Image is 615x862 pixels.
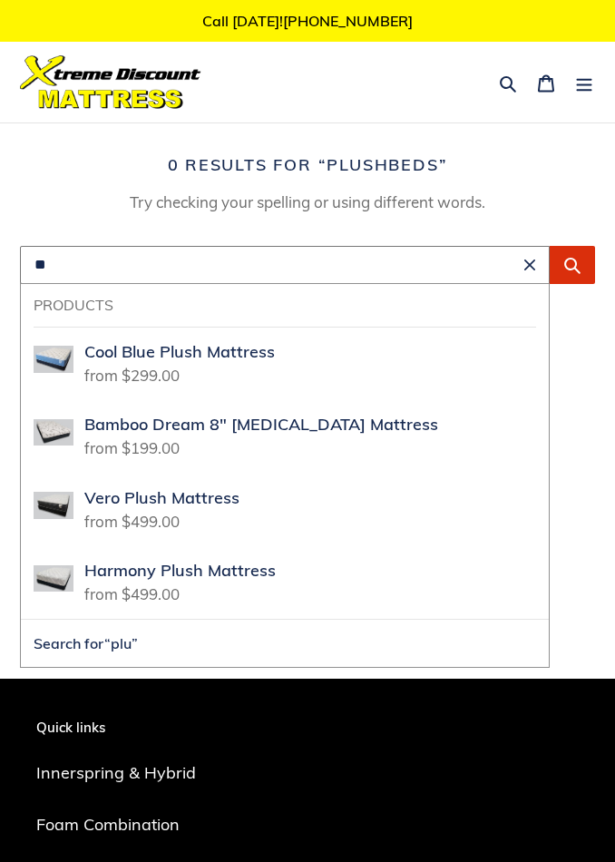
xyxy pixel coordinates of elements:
[283,12,413,30] a: [PHONE_NUMBER]
[84,342,275,363] span: Cool Blue Plush Mattress
[34,297,536,314] h3: Products
[550,246,595,284] button: Submit
[36,814,180,835] a: Foam Combination
[84,488,239,509] span: Vero Plush Mattress
[84,433,180,457] span: from $199.00
[519,254,541,276] button: Clear search term
[20,191,595,214] p: Try checking your spelling or using different words.
[84,415,438,436] span: Bamboo Dream 8" [MEDICAL_DATA] Mattress
[84,579,180,603] span: from $499.00
[34,412,73,452] img: Bamboo Dream 8
[21,620,549,667] button: Search for“plu”
[21,473,549,546] a: Vero Plush MattressVero Plush Mattressfrom $499.00
[36,762,196,783] a: Innerspring & Hybrid
[20,155,595,175] h1: 0 results for “plushbeds”
[34,485,73,525] img: Vero Plush Mattress
[36,720,196,736] p: Quick links
[84,561,276,582] span: Harmony Plush Mattress
[20,55,201,109] img: Xtreme Discount Mattress
[104,634,138,652] span: “plu”
[34,558,73,598] img: Harmony Plush Mattress
[21,545,549,619] a: Harmony Plush MattressHarmony Plush Mattressfrom $499.00
[565,61,603,103] button: Menu
[20,246,550,284] input: Search
[84,360,180,385] span: from $299.00
[21,399,549,473] a: Bamboo Dream 8Bamboo Dream 8" [MEDICAL_DATA] Mattressfrom $199.00
[21,327,549,400] a: cool blue plush mattressCool Blue Plush Mattressfrom $299.00
[84,506,180,531] span: from $499.00
[34,339,73,379] img: cool blue plush mattress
